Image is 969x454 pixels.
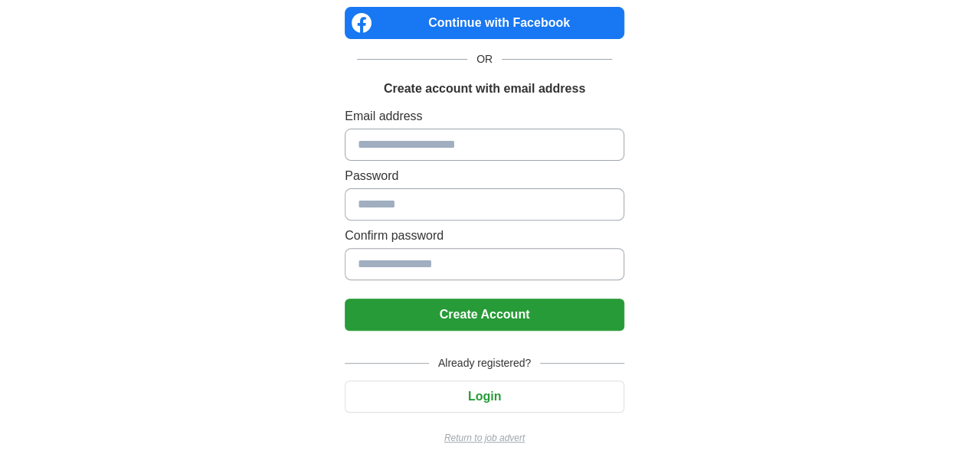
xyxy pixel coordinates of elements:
[345,107,624,126] label: Email address
[345,381,624,413] button: Login
[345,227,624,245] label: Confirm password
[467,51,502,67] span: OR
[384,80,585,98] h1: Create account with email address
[345,299,624,331] button: Create Account
[429,355,540,371] span: Already registered?
[345,7,624,39] a: Continue with Facebook
[345,167,624,185] label: Password
[345,431,624,445] a: Return to job advert
[345,390,624,403] a: Login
